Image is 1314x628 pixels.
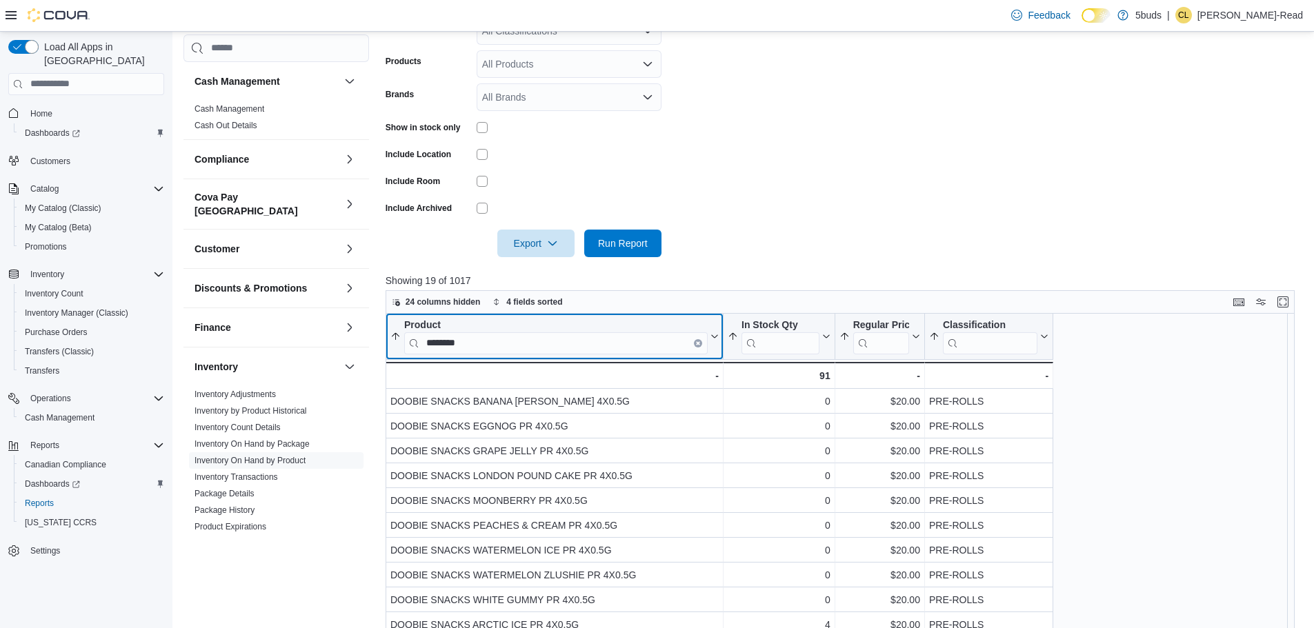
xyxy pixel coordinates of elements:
[929,367,1048,384] div: -
[1135,7,1162,23] p: 5buds
[183,101,369,139] div: Cash Management
[1082,8,1111,23] input: Dark Mode
[14,237,170,256] button: Promotions
[25,105,58,122] a: Home
[25,288,83,299] span: Inventory Count
[195,505,255,516] span: Package History
[839,567,919,583] div: $20.00
[19,200,107,216] a: My Catalog (Classic)
[195,74,280,88] h3: Cash Management
[341,73,358,90] button: Cash Management
[506,296,562,307] span: 4 fields sorted
[1028,8,1070,22] span: Feedback
[390,467,719,484] div: DOOBIE SNACKS LONDON POUND CAKE PR 4X0.5G
[195,281,307,295] h3: Discounts & Promotions
[1178,7,1188,23] span: CL
[195,505,255,515] a: Package History
[195,405,307,416] span: Inventory by Product Historical
[341,241,358,257] button: Customer
[19,285,89,302] a: Inventory Count
[195,472,278,482] a: Inventory Transactions
[14,303,170,323] button: Inventory Manager (Classic)
[14,455,170,474] button: Canadian Compliance
[853,318,908,332] div: Regular Price
[728,591,830,608] div: 0
[406,296,481,307] span: 24 columns hidden
[390,591,719,608] div: DOOBIE SNACKS WHITE GUMMY PR 4X0.5G
[839,318,919,354] button: Regular Price
[14,199,170,218] button: My Catalog (Classic)
[3,265,170,284] button: Inventory
[19,495,164,511] span: Reports
[25,498,54,509] span: Reports
[14,218,170,237] button: My Catalog (Beta)
[728,542,830,558] div: 0
[3,179,170,199] button: Catalog
[1197,7,1303,23] p: [PERSON_NAME]-Read
[390,517,719,534] div: DOOBIE SNACKS PEACHES & CREAM PR 4X0.5G
[19,456,164,473] span: Canadian Compliance
[195,389,276,399] a: Inventory Adjustments
[839,517,919,534] div: $20.00
[25,307,128,318] span: Inventory Manager (Classic)
[386,176,440,187] label: Include Room
[19,324,93,341] a: Purchase Orders
[14,323,170,342] button: Purchase Orders
[25,266,164,283] span: Inventory
[390,567,719,583] div: DOOBIE SNACKS WATERMELON ZLUSHIE PR 4X0.5G
[195,521,266,532] span: Product Expirations
[728,492,830,509] div: 0
[19,239,72,255] a: Promotions
[25,153,76,170] a: Customers
[195,121,257,130] a: Cash Out Details
[1006,1,1075,29] a: Feedback
[14,494,170,513] button: Reports
[30,393,71,404] span: Operations
[728,418,830,434] div: 0
[19,476,164,492] span: Dashboards
[386,274,1304,287] p: Showing 19 of 1017
[25,437,65,454] button: Reports
[19,495,59,511] a: Reports
[14,408,170,427] button: Cash Management
[19,514,164,531] span: Washington CCRS
[19,514,102,531] a: [US_STATE] CCRS
[386,89,414,100] label: Brands
[25,390,77,407] button: Operations
[19,219,164,236] span: My Catalog (Beta)
[386,203,452,214] label: Include Archived
[19,456,112,473] a: Canadian Compliance
[195,472,278,483] span: Inventory Transactions
[195,104,264,114] a: Cash Management
[28,8,90,22] img: Cova
[497,230,575,257] button: Export
[19,324,164,341] span: Purchase Orders
[25,128,80,139] span: Dashboards
[1231,294,1247,310] button: Keyboard shortcuts
[30,156,70,167] span: Customers
[390,318,719,354] button: ProductClear input
[728,567,830,583] div: 0
[30,545,60,556] span: Settings
[195,120,257,131] span: Cash Out Details
[25,241,67,252] span: Promotions
[14,284,170,303] button: Inventory Count
[3,151,170,171] button: Customers
[25,152,164,170] span: Customers
[929,542,1048,558] div: PRE-ROLLS
[195,74,339,88] button: Cash Management
[929,492,1048,509] div: PRE-ROLLS
[195,406,307,416] a: Inventory by Product Historical
[195,152,249,166] h3: Compliance
[19,219,97,236] a: My Catalog (Beta)
[195,455,306,466] span: Inventory On Hand by Product
[341,358,358,375] button: Inventory
[195,423,281,432] a: Inventory Count Details
[1167,7,1170,23] p: |
[25,365,59,376] span: Transfers
[30,440,59,451] span: Reports
[14,123,170,143] a: Dashboards
[25,517,97,528] span: [US_STATE] CCRS
[39,40,164,68] span: Load All Apps in [GEOGRAPHIC_DATA]
[195,489,255,498] a: Package Details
